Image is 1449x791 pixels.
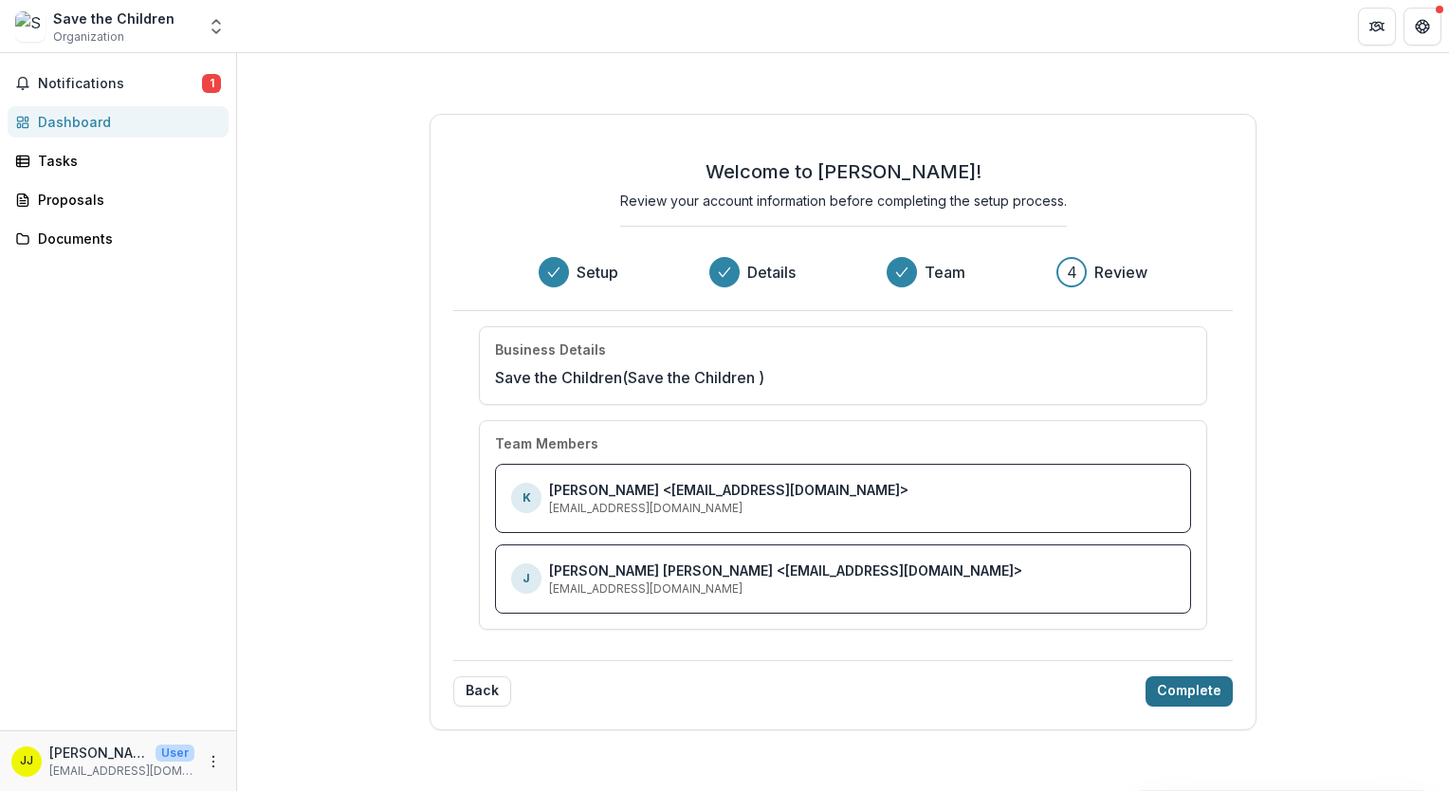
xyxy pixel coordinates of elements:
h3: Review [1094,261,1147,284]
span: Organization [53,28,124,46]
p: K [523,489,531,506]
span: 1 [202,74,221,93]
div: 4 [1067,261,1077,284]
h3: Setup [577,261,618,284]
p: User [156,745,194,762]
button: Open entity switcher [203,8,229,46]
a: Documents [8,223,229,254]
button: More [202,750,225,773]
p: J [523,570,530,587]
button: Back [453,676,511,707]
p: [EMAIL_ADDRESS][DOMAIN_NAME] [549,500,743,517]
div: Dashboard [38,112,213,132]
a: Proposals [8,184,229,215]
div: Proposals [38,190,213,210]
a: Dashboard [8,106,229,138]
button: Complete [1146,676,1233,707]
h3: Details [747,261,796,284]
p: [PERSON_NAME] [PERSON_NAME] <[EMAIL_ADDRESS][DOMAIN_NAME]> [549,561,1022,580]
div: Tasks [38,151,213,171]
p: Save the Children (Save the Children ) [495,366,764,389]
button: Partners [1358,8,1396,46]
button: Get Help [1403,8,1441,46]
h3: Team [925,261,965,284]
p: [PERSON_NAME] [PERSON_NAME] [49,743,148,763]
span: Notifications [38,76,202,92]
h2: Welcome to [PERSON_NAME]! [706,160,981,183]
img: Save the Children [15,11,46,42]
button: Notifications1 [8,68,229,99]
div: Save the Children [53,9,174,28]
p: [PERSON_NAME] <[EMAIL_ADDRESS][DOMAIN_NAME]> [549,480,908,500]
div: Julia Johna [20,755,33,767]
h4: Business Details [495,342,606,359]
a: Tasks [8,145,229,176]
div: Progress [539,257,1147,287]
p: [EMAIL_ADDRESS][DOMAIN_NAME] [49,763,194,780]
div: Documents [38,229,213,248]
h4: Team Members [495,436,598,452]
p: Review your account information before completing the setup process. [620,191,1067,211]
p: [EMAIL_ADDRESS][DOMAIN_NAME] [549,580,743,598]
